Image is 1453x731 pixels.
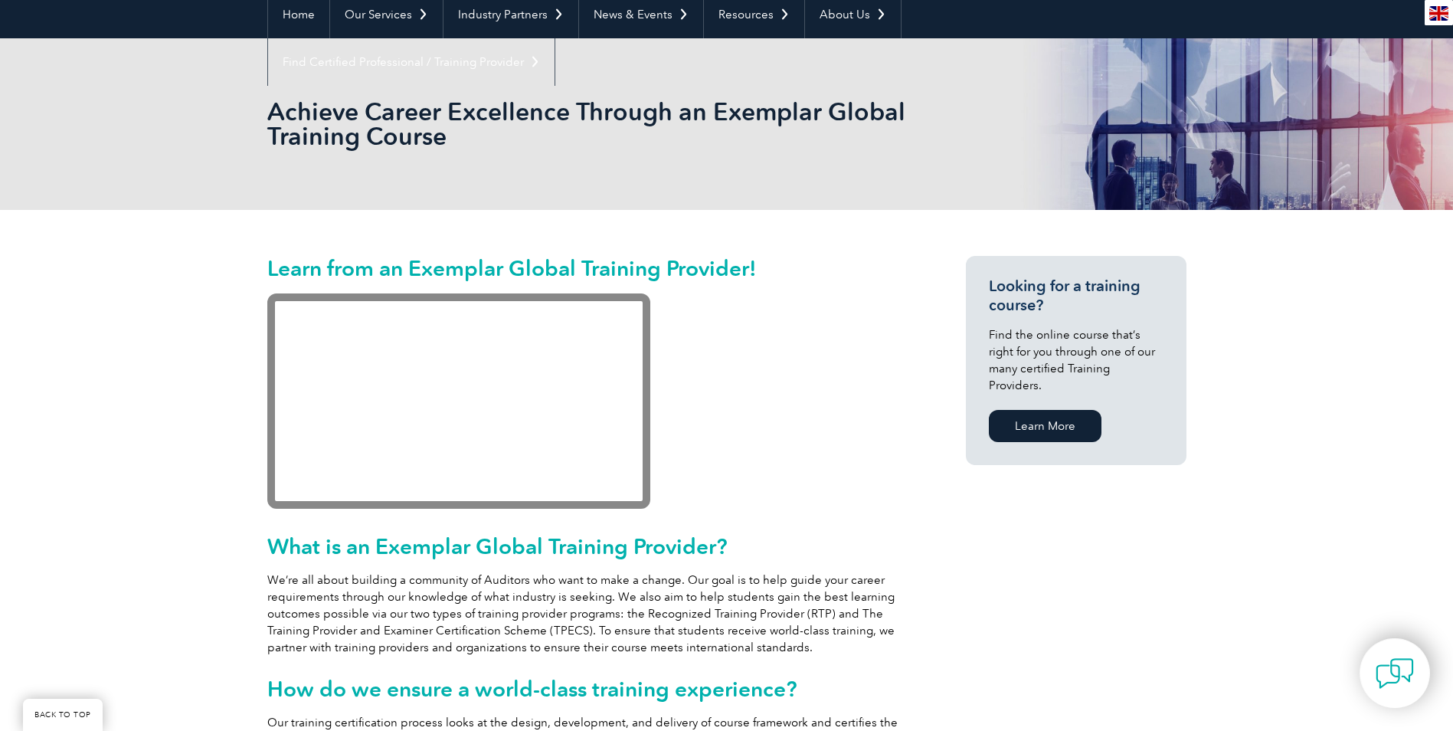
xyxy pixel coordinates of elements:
h2: How do we ensure a world-class training experience? [267,677,911,701]
h2: Achieve Career Excellence Through an Exemplar Global Training Course [267,100,911,149]
p: We’re all about building a community of Auditors who want to make a change. Our goal is to help g... [267,572,911,656]
img: contact-chat.png [1376,654,1414,693]
img: en [1429,6,1448,21]
a: BACK TO TOP [23,699,103,731]
a: Find Certified Professional / Training Provider [268,38,555,86]
a: Learn More [989,410,1101,442]
h3: Looking for a training course? [989,277,1163,315]
p: Find the online course that’s right for you through one of our many certified Training Providers. [989,326,1163,394]
h2: What is an Exemplar Global Training Provider? [267,534,911,559]
iframe: Recognized Training Provider Graduates: World of Opportunities [267,293,650,509]
h2: Learn from an Exemplar Global Training Provider! [267,256,911,280]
